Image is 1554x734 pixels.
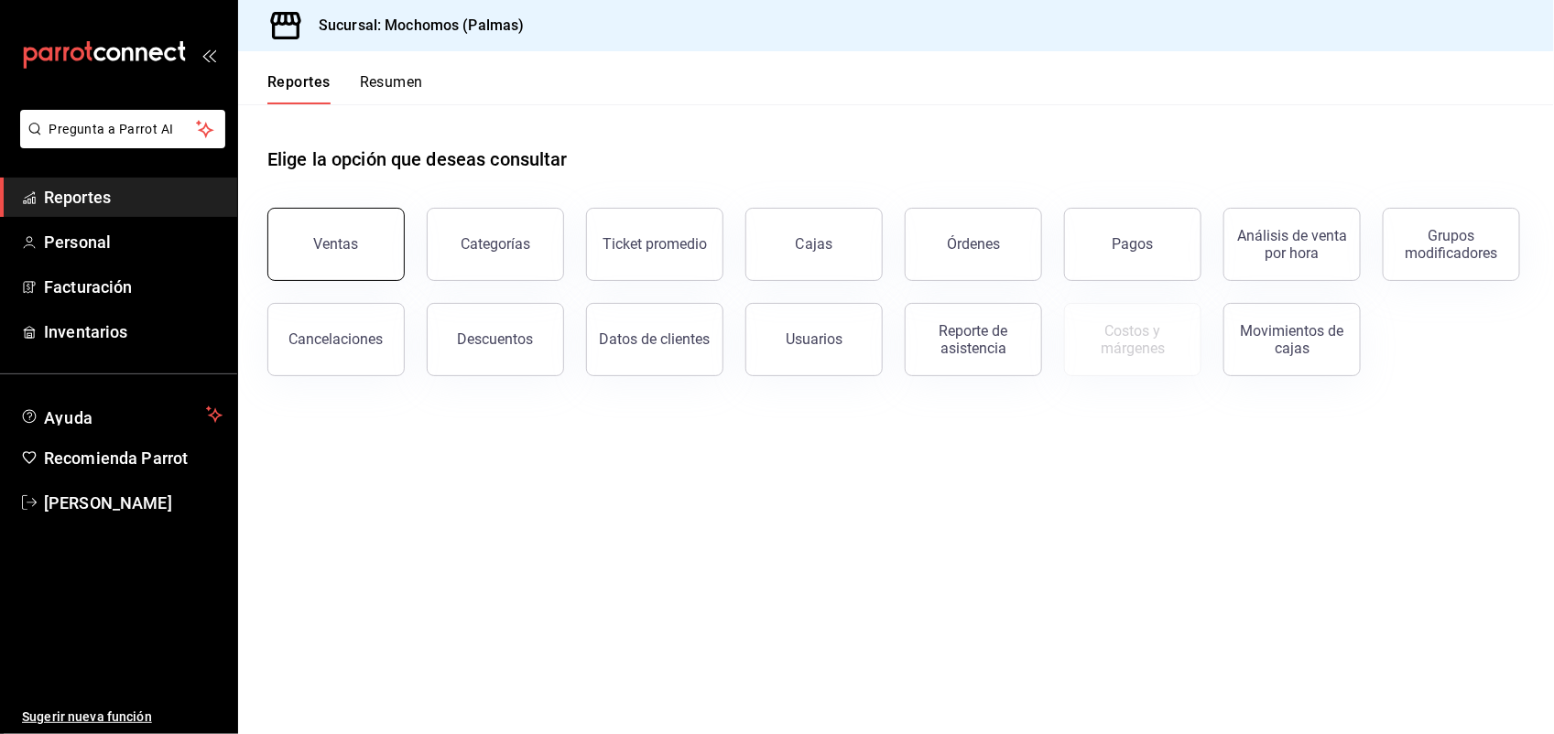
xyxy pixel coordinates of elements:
span: Reportes [44,185,223,210]
h1: Elige la opción que deseas consultar [267,146,568,173]
div: Cancelaciones [289,330,384,348]
button: Categorías [427,208,564,281]
div: Ventas [314,235,359,253]
div: navigation tabs [267,73,423,104]
div: Ticket promedio [603,235,707,253]
button: Datos de clientes [586,303,723,376]
a: Pregunta a Parrot AI [13,133,225,152]
button: Ventas [267,208,405,281]
a: Cajas [745,208,883,281]
button: Análisis de venta por hora [1223,208,1361,281]
div: Grupos modificadores [1395,227,1508,262]
button: Ticket promedio [586,208,723,281]
button: Contrata inventarios para ver este reporte [1064,303,1201,376]
div: Órdenes [947,235,1000,253]
div: Análisis de venta por hora [1235,227,1349,262]
button: Pregunta a Parrot AI [20,110,225,148]
span: [PERSON_NAME] [44,491,223,515]
div: Pagos [1113,235,1154,253]
span: Sugerir nueva función [22,707,223,727]
button: Reporte de asistencia [905,303,1042,376]
div: Costos y márgenes [1076,322,1190,357]
span: Inventarios [44,319,223,344]
div: Usuarios [786,330,842,348]
div: Movimientos de cajas [1235,322,1349,357]
button: Reportes [267,73,331,104]
span: Ayuda [44,404,199,426]
button: open_drawer_menu [201,48,216,62]
span: Personal [44,230,223,254]
div: Cajas [796,233,833,255]
button: Pagos [1064,208,1201,281]
button: Descuentos [427,303,564,376]
button: Grupos modificadores [1383,208,1520,281]
span: Facturación [44,275,223,299]
button: Movimientos de cajas [1223,303,1361,376]
div: Datos de clientes [600,330,711,348]
span: Pregunta a Parrot AI [49,120,197,139]
h3: Sucursal: Mochomos (Palmas) [304,15,525,37]
div: Reporte de asistencia [917,322,1030,357]
button: Órdenes [905,208,1042,281]
button: Usuarios [745,303,883,376]
div: Descuentos [458,330,534,348]
button: Cancelaciones [267,303,405,376]
button: Resumen [360,73,423,104]
span: Recomienda Parrot [44,446,223,470]
div: Categorías [461,235,530,253]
